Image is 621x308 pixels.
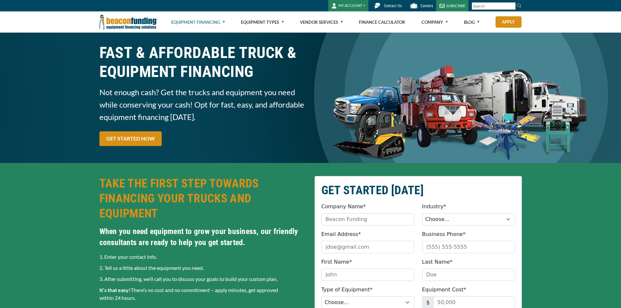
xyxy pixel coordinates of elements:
[321,286,373,294] label: Type of Equipment*
[99,131,162,146] a: GET STARTED NOW
[321,269,414,281] input: John
[99,264,307,272] p: 2. Tell us a little about the equipment you need.
[99,286,307,302] p: There’s no cost and no commitment – apply minutes, get approved within 24 hours.
[99,62,307,81] span: EQUIPMENT FINANCING
[517,3,522,8] img: Search
[421,4,433,8] span: Careers
[472,2,516,10] input: Search
[422,269,515,281] input: Doe
[321,213,414,226] input: Beacon Funding
[422,203,446,211] label: Industry*
[384,4,402,8] span: Contact Us
[422,241,515,253] input: (555) 555-5555
[321,183,515,198] h2: GET STARTED [DATE]
[99,43,307,81] h1: FAST & AFFORDABLE TRUCK &
[321,230,361,238] label: Email Address*
[99,86,307,123] span: Not enough cash? Get the trucks and equipment you need while conserving your cash! Opt for fast, ...
[99,11,157,33] img: Beacon Funding Corporation logo
[99,253,307,261] p: 1. Enter your contact info.
[241,12,284,33] a: Equipment Types
[99,287,131,293] strong: It’s that easy!
[464,12,480,33] a: Blog
[321,258,352,266] label: First Name*
[171,12,225,33] a: Equipment Financing
[509,4,514,9] a: Clear search text
[495,16,522,28] a: Apply
[99,275,307,283] p: 3. After submitting, we’ll call you to discuss your goals to build your custom plan.
[422,258,453,266] label: Last Name*
[359,12,405,33] a: Finance Calculator
[421,12,448,33] a: Company
[300,12,343,33] a: Vendor Services
[422,230,466,238] label: Business Phone*
[99,226,307,248] h4: When you need equipment to grow your business, our friendly consultants are ready to help you get...
[422,286,466,294] label: Equipment Cost*
[321,203,366,211] label: Company Name*
[321,241,414,253] input: jdoe@gmail.com
[99,176,307,221] h2: TAKE THE FIRST STEP TOWARDS FINANCING YOUR TRUCKS AND EQUIPMENT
